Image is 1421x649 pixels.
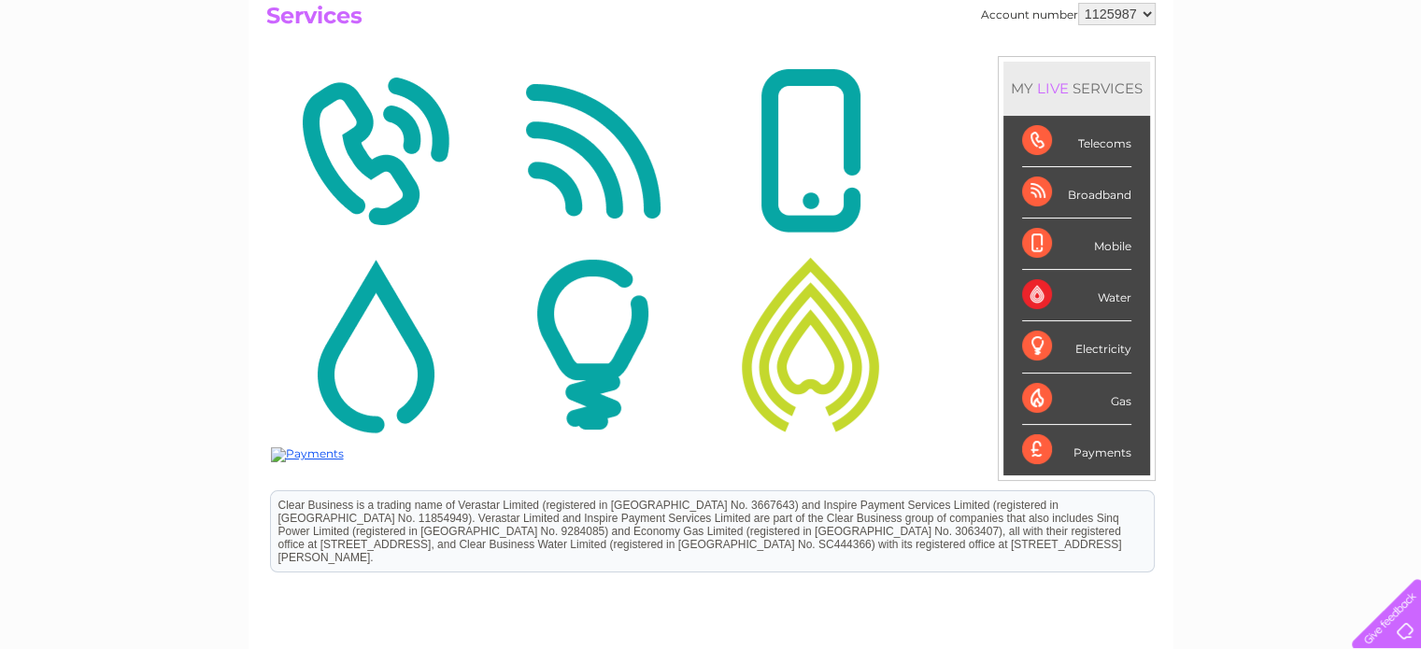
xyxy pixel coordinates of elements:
[1297,79,1343,93] a: Contact
[271,447,344,462] img: Payments
[1258,79,1286,93] a: Blog
[706,61,915,242] img: Mobile
[1069,9,1198,33] a: 0333 014 3131
[5,10,888,91] div: Clear Business is a trading name of Verastar Limited (registered in [GEOGRAPHIC_DATA] No. 3667643...
[50,49,145,106] img: logo.png
[706,254,915,435] img: Gas
[1022,425,1131,475] div: Payments
[1033,79,1073,97] div: LIVE
[1139,79,1180,93] a: Energy
[981,3,1156,25] div: Account number
[489,254,697,435] img: Electricity
[1022,116,1131,167] div: Telecoms
[1022,167,1131,219] div: Broadband
[271,254,479,435] img: Water
[1092,79,1128,93] a: Water
[489,61,697,242] img: Broadband
[271,61,479,242] img: Telecoms
[266,3,1156,38] h2: Services
[1022,374,1131,425] div: Gas
[1022,219,1131,270] div: Mobile
[1359,79,1403,93] a: Log out
[1022,270,1131,321] div: Water
[1022,321,1131,373] div: Electricity
[1003,62,1150,115] div: MY SERVICES
[1191,79,1247,93] a: Telecoms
